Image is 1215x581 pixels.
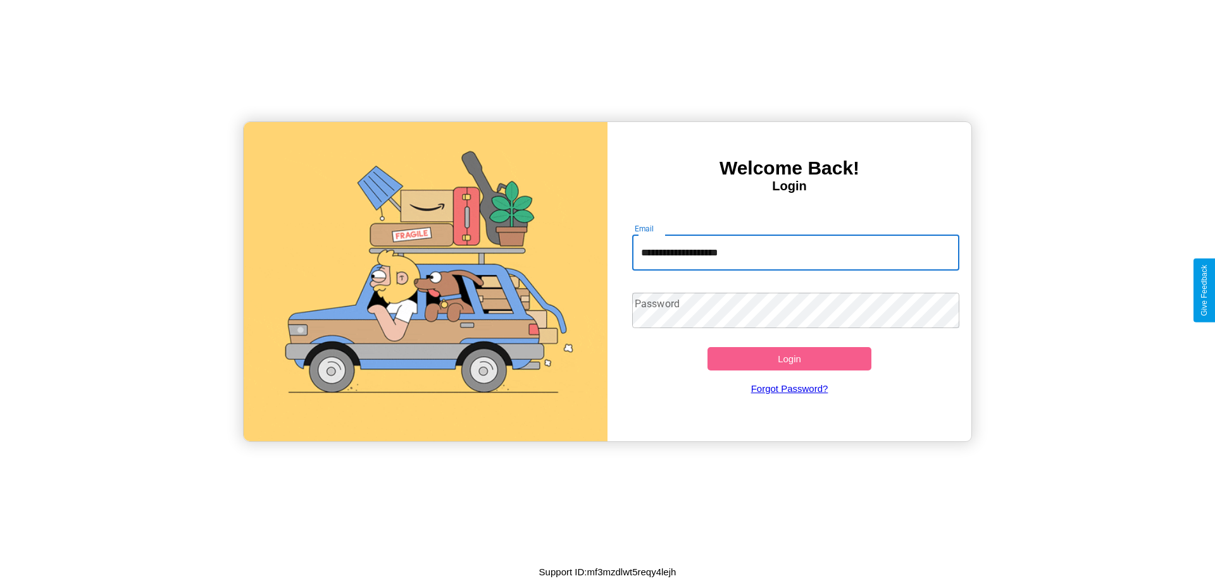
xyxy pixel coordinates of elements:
button: Login [707,347,871,370]
label: Email [635,223,654,234]
p: Support ID: mf3mzdlwt5reqy4lejh [539,563,676,580]
h3: Welcome Back! [607,157,971,179]
img: gif [244,122,607,441]
a: Forgot Password? [626,370,954,407]
h4: Login [607,179,971,193]
div: Give Feedback [1200,265,1209,316]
